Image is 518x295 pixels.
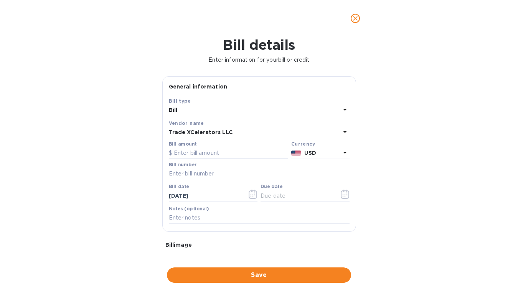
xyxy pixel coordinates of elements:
[169,84,228,90] b: General information
[261,190,333,202] input: Due date
[169,147,288,159] input: $ Enter bill amount
[6,56,512,64] p: Enter information for your bill or credit
[173,270,345,280] span: Save
[169,190,241,202] input: Select date
[291,151,302,156] img: USD
[6,37,512,53] h1: Bill details
[169,206,209,211] label: Notes (optional)
[167,267,351,283] button: Save
[169,185,189,189] label: Bill date
[304,150,316,156] b: USD
[169,98,191,104] b: Bill type
[261,185,282,189] label: Due date
[169,212,350,224] input: Enter notes
[169,168,350,180] input: Enter bill number
[169,162,196,167] label: Bill number
[291,141,315,147] b: Currency
[169,120,204,126] b: Vendor name
[165,241,353,249] p: Bill image
[169,129,233,135] b: Trade XCelerators LLC
[346,9,365,28] button: close
[169,142,196,146] label: Bill amount
[169,107,178,113] b: Bill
